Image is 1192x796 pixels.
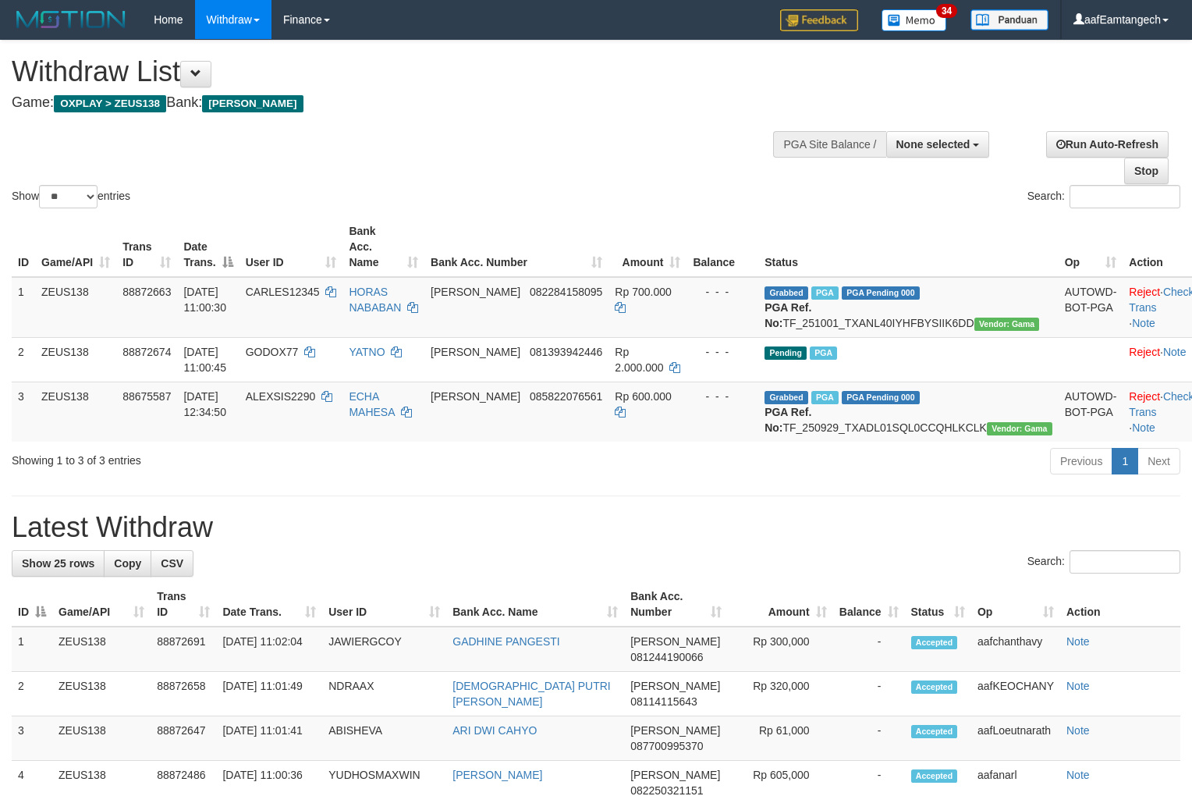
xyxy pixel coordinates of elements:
[183,390,226,418] span: [DATE] 12:34:50
[833,627,905,672] td: -
[39,185,98,208] select: Showentries
[12,56,779,87] h1: Withdraw List
[12,337,35,382] td: 2
[842,286,920,300] span: PGA Pending
[630,695,697,708] span: Copy 08114115643 to clipboard
[630,724,720,737] span: [PERSON_NAME]
[116,217,177,277] th: Trans ID: activate to sort column ascending
[342,217,424,277] th: Bank Acc. Name: activate to sort column ascending
[202,95,303,112] span: [PERSON_NAME]
[177,217,239,277] th: Date Trans.: activate to sort column descending
[246,286,320,298] span: CARLES12345
[216,582,322,627] th: Date Trans.: activate to sort column ascending
[12,382,35,442] td: 3
[322,716,446,761] td: ABISHEVA
[896,138,970,151] span: None selected
[1163,346,1187,358] a: Note
[349,390,394,418] a: ECHA MAHESA
[52,672,151,716] td: ZEUS138
[1132,317,1155,329] a: Note
[12,716,52,761] td: 3
[530,286,602,298] span: Copy 082284158095 to clipboard
[12,627,52,672] td: 1
[104,550,151,577] a: Copy
[728,716,833,761] td: Rp 61,000
[833,716,905,761] td: -
[246,390,316,403] span: ALEXSIS2290
[1129,346,1160,358] a: Reject
[122,390,171,403] span: 88675587
[530,346,602,358] span: Copy 081393942446 to clipboard
[322,582,446,627] th: User ID: activate to sort column ascending
[52,582,151,627] th: Game/API: activate to sort column ascending
[1070,185,1180,208] input: Search:
[728,582,833,627] th: Amount: activate to sort column ascending
[728,627,833,672] td: Rp 300,000
[971,716,1060,761] td: aafLoeutnarath
[122,286,171,298] span: 88872663
[183,346,226,374] span: [DATE] 11:00:45
[608,217,686,277] th: Amount: activate to sort column ascending
[246,346,299,358] span: GODOX77
[1066,724,1090,737] a: Note
[936,4,957,18] span: 34
[239,217,343,277] th: User ID: activate to sort column ascending
[1059,277,1123,338] td: AUTOWD-BOT-PGA
[810,346,837,360] span: Marked by aafanarl
[905,582,971,627] th: Status: activate to sort column ascending
[1137,448,1180,474] a: Next
[693,344,752,360] div: - - -
[12,512,1180,543] h1: Latest Withdraw
[12,185,130,208] label: Show entries
[630,769,720,781] span: [PERSON_NAME]
[183,286,226,314] span: [DATE] 11:00:30
[216,672,322,716] td: [DATE] 11:01:49
[833,672,905,716] td: -
[349,286,401,314] a: HORAS NABABAN
[630,651,703,663] span: Copy 081244190066 to clipboard
[431,390,520,403] span: [PERSON_NAME]
[911,636,958,649] span: Accepted
[452,680,611,708] a: [DEMOGRAPHIC_DATA] PUTRI [PERSON_NAME]
[52,716,151,761] td: ZEUS138
[12,217,35,277] th: ID
[842,391,920,404] span: PGA Pending
[773,131,885,158] div: PGA Site Balance /
[12,8,130,31] img: MOTION_logo.png
[452,635,559,648] a: GADHINE PANGESTI
[833,582,905,627] th: Balance: activate to sort column ascending
[630,635,720,648] span: [PERSON_NAME]
[1027,550,1180,574] label: Search:
[765,406,811,434] b: PGA Ref. No:
[1066,635,1090,648] a: Note
[1066,680,1090,692] a: Note
[758,217,1059,277] th: Status
[1050,448,1112,474] a: Previous
[1059,382,1123,442] td: AUTOWD-BOT-PGA
[630,680,720,692] span: [PERSON_NAME]
[971,627,1060,672] td: aafchanthavy
[12,277,35,338] td: 1
[349,346,385,358] a: YATNO
[12,446,485,468] div: Showing 1 to 3 of 3 entries
[987,422,1052,435] span: Vendor URL: https://trx31.1velocity.biz
[452,769,542,781] a: [PERSON_NAME]
[970,9,1048,30] img: panduan.png
[1070,550,1180,574] input: Search:
[765,286,808,300] span: Grabbed
[530,390,602,403] span: Copy 085822076561 to clipboard
[886,131,990,158] button: None selected
[693,284,752,300] div: - - -
[765,346,807,360] span: Pending
[35,382,116,442] td: ZEUS138
[22,557,94,570] span: Show 25 rows
[624,582,728,627] th: Bank Acc. Number: activate to sort column ascending
[54,95,166,112] span: OXPLAY > ZEUS138
[322,672,446,716] td: NDRAAX
[911,769,958,783] span: Accepted
[452,724,537,737] a: ARI DWI CAHYO
[911,725,958,738] span: Accepted
[35,217,116,277] th: Game/API: activate to sort column ascending
[971,672,1060,716] td: aafKEOCHANY
[1129,286,1160,298] a: Reject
